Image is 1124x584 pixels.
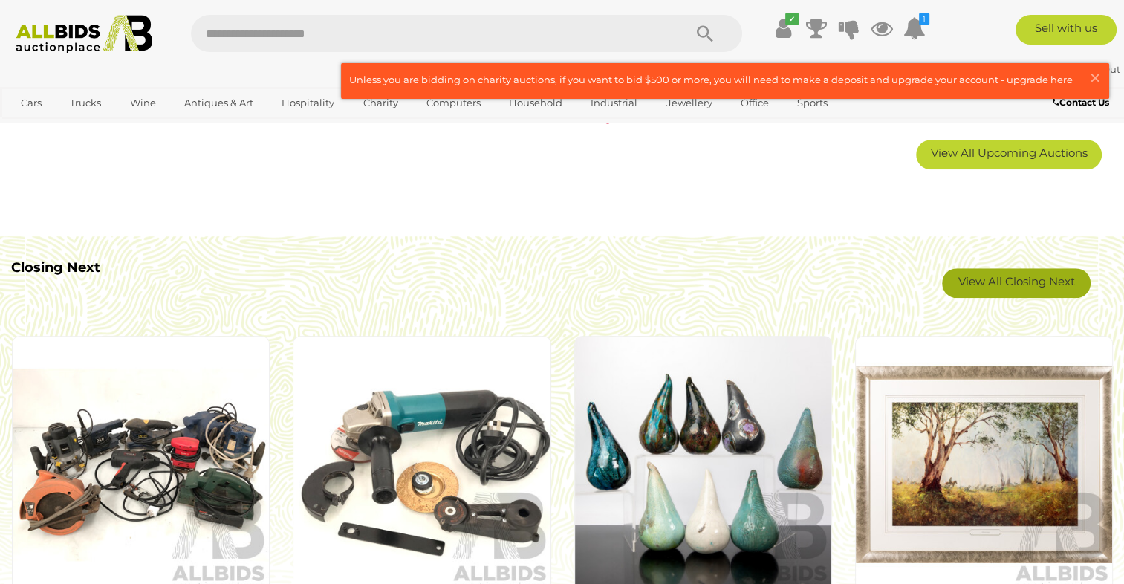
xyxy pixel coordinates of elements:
b: Closing Next [11,259,100,276]
a: Jewellery [657,91,722,115]
span: × [1088,63,1102,92]
a: Computers [417,91,490,115]
a: Sports [787,91,837,115]
a: Office [731,91,779,115]
a: [GEOGRAPHIC_DATA] [11,115,136,140]
a: Sell with us [1016,15,1117,45]
img: Allbids.com.au [8,15,160,53]
a: Trucks [60,91,111,115]
i: ✔ [785,13,799,25]
span: View All Upcoming Auctions [931,146,1088,160]
i: 1 [919,13,929,25]
a: 1 [903,15,926,42]
a: Household [499,91,572,115]
a: ✔ [773,15,795,42]
a: Wine [120,91,166,115]
span: Closing now - Sale ends in: 2h 33m 4s [575,112,754,124]
a: View All Closing Next [942,268,1091,298]
a: Hospitality [272,91,344,115]
a: Charity [353,91,407,115]
a: View All Upcoming Auctions [916,140,1102,169]
button: Search [668,15,742,52]
a: Contact Us [1053,94,1113,111]
a: Industrial [581,91,647,115]
a: Cars [11,91,51,115]
a: Antiques & Art [175,91,263,115]
b: Contact Us [1053,97,1109,108]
